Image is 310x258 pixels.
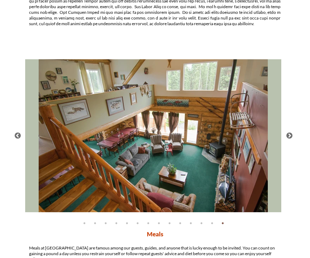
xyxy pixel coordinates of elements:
button: 14 [219,220,226,227]
button: 4 [113,220,120,227]
button: 6 [134,220,141,227]
button: Next [286,132,293,139]
button: 9 [166,220,173,227]
button: 13 [209,220,216,227]
button: 11 [187,220,194,227]
button: 3 [102,220,109,227]
img: Great room at our Alaskan fishing lodge [25,59,281,212]
p: Meals [19,230,291,238]
button: 8 [155,220,162,227]
button: 10 [177,220,184,227]
button: Previous [14,132,21,139]
button: 5 [123,220,131,227]
button: 7 [145,220,152,227]
button: 12 [198,220,205,227]
button: 1 [81,220,88,227]
button: 2 [92,220,99,227]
